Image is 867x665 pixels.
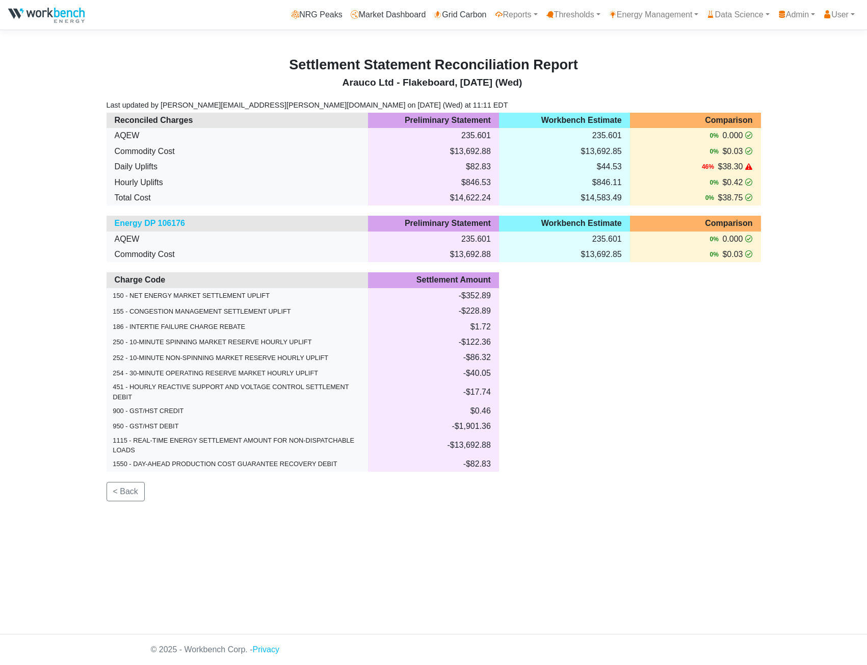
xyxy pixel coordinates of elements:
[710,147,721,156] span: 0%
[499,113,630,128] th: Workbench Estimate
[630,216,761,231] th: Comparison
[702,5,773,25] a: Data Science
[107,456,369,472] td: 1550 - DAY-AHEAD PRODUCTION COST GUARANTEE RECOVERY DEBIT
[368,381,499,403] td: -$17.74
[368,216,499,231] th: Preliminary Statement
[499,144,630,159] td: $13,692.85
[368,113,499,128] th: Preliminary Statement
[368,434,499,456] td: -$13,692.88
[774,5,819,25] a: Admin
[368,403,499,418] td: $0.46
[107,366,369,381] td: 254 - 30-MINUTE OPERATING RESERVE MARKET HOURLY UPLIFT
[720,145,744,158] span: $0.03
[107,350,369,365] td: 252 - 10-MINUTE NON-SPINNING MARKET RESERVE HOURLY UPLIFT
[368,159,499,174] td: $82.83
[368,350,499,365] td: -$86.32
[107,174,369,190] td: Hourly Uplifts
[115,219,185,227] a: Energy DP 106176
[368,419,499,434] td: -$1,901.36
[499,190,630,206] td: $14,583.49
[720,248,744,261] span: $0.03
[107,128,369,143] td: AQEW
[710,250,721,259] span: 0%
[107,55,761,75] div: Settlement Statement Reconciliation Report
[710,178,721,187] span: 0%
[499,247,630,262] td: $13,692.85
[499,232,630,247] td: 235.601
[368,128,499,143] td: 235.601
[107,335,369,350] td: 250 - 10-MINUTE SPINNING MARKET RESERVE HOURLY UPLIFT
[720,130,744,142] span: 0.000
[368,174,499,190] td: $846.53
[368,232,499,247] td: 235.601
[107,434,369,456] td: 1115 - REAL-TIME ENERGY SETTLEMENT AMOUNT FOR NON-DISPATCHABLE LOADS
[605,5,703,25] a: Energy Management
[107,190,369,206] td: Total Cost
[107,247,369,262] td: Commodity Cost
[720,233,744,245] span: 0.000
[8,8,85,23] img: NRGPeaks.png
[107,482,145,501] a: < Back
[499,159,630,174] td: $44.53
[716,192,745,204] span: $38.75
[107,419,369,434] td: 950 - GST/HST DEBIT
[716,161,745,173] span: $38.30
[287,5,346,25] a: NRG Peaks
[343,75,460,90] span: Arauco Ltd - Flakeboard,
[368,247,499,262] td: $13,692.88
[710,131,721,140] span: 0%
[368,366,499,381] td: -$40.05
[107,319,369,334] td: 186 - INTERTIE FAILURE CHARGE REBATE
[542,5,605,25] a: Thresholds
[499,174,630,190] td: $846.11
[107,403,369,418] td: 900 - GST/HST CREDIT
[368,288,499,303] td: -$352.89
[368,190,499,206] td: $14,622.24
[107,144,369,159] td: Commodity Cost
[705,193,716,202] span: 0%
[347,5,430,25] a: Market Dashboard
[368,319,499,334] td: $1.72
[107,100,508,111] div: Last updated by [PERSON_NAME][EMAIL_ADDRESS][PERSON_NAME][DOMAIN_NAME] on [DATE] (Wed) at 11:11 EDT
[368,303,499,319] td: -$228.89
[630,113,761,128] th: Comparison
[430,5,490,25] a: Grid Carbon
[368,144,499,159] td: $13,692.88
[499,128,630,143] td: 235.601
[107,381,369,403] td: 451 - HOURLY REACTIVE SUPPORT AND VOLTAGE CONTROL SETTLEMENT DEBIT
[107,159,369,174] td: Daily Uplifts
[491,5,542,25] a: Reports
[253,645,279,654] a: Privacy
[143,634,724,665] div: © 2025 - Workbench Corp. -
[819,5,859,25] a: User
[107,303,369,319] td: 155 - CONGESTION MANAGEMENT SETTLEMENT UPLIFT
[460,75,525,90] span: [DATE] (Wed)
[710,235,721,244] span: 0%
[107,272,369,288] th: Charge Code
[107,288,369,303] td: 150 - NET ENERGY MARKET SETTLEMENT UPLIFT
[368,335,499,350] td: -$122.36
[720,176,744,189] span: $0.42
[368,272,499,288] th: Settlement Amount
[368,456,499,472] td: -$82.83
[499,216,630,231] th: Workbench Estimate
[107,232,369,247] td: AQEW
[107,113,369,128] th: Reconciled Charges
[702,162,716,171] span: 46%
